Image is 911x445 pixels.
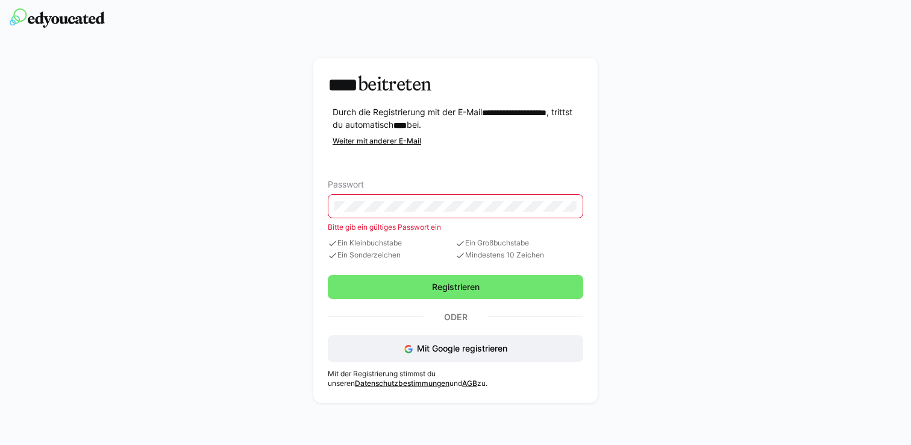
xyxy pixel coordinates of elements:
a: Datenschutzbestimmungen [355,379,449,388]
span: Ein Großbuchstabe [456,239,583,248]
button: Registrieren [328,275,583,299]
span: Passwort [328,180,364,189]
img: edyoucated [10,8,105,28]
p: Oder [424,309,487,326]
p: Durch die Registrierung mit der E-Mail , trittst du automatisch bei. [333,106,583,131]
p: Mit der Registrierung stimmst du unseren und zu. [328,369,583,388]
span: Ein Kleinbuchstabe [328,239,456,248]
button: Mit Google registrieren [328,335,583,362]
a: AGB [462,379,477,388]
h3: beitreten [328,72,583,96]
span: Registrieren [430,281,481,293]
span: Ein Sonderzeichen [328,251,456,260]
span: Mindestens 10 Zeichen [456,251,583,260]
span: Mit Google registrieren [417,343,507,353]
span: Bitte gib ein gültiges Passwort ein [328,222,441,232]
div: Weiter mit anderer E-Mail [333,136,583,146]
